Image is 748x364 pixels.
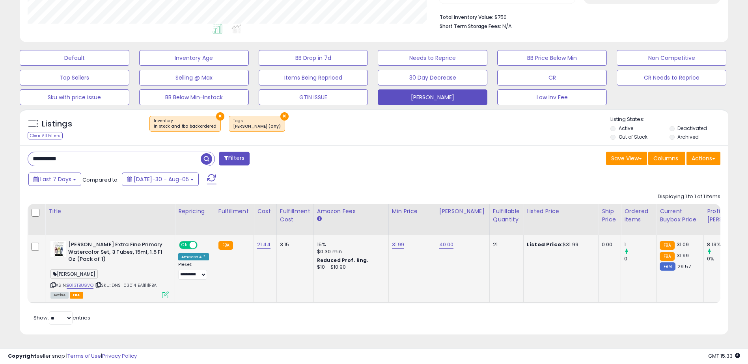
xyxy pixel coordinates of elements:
b: Listed Price: [527,241,563,248]
label: Out of Stock [619,134,647,140]
span: N/A [502,22,512,30]
div: Ship Price [602,207,617,224]
span: Last 7 Days [40,175,71,183]
p: Listing States: [610,116,728,123]
label: Archived [677,134,699,140]
a: 40.00 [439,241,454,249]
button: × [216,112,224,121]
span: OFF [196,242,209,249]
div: [PERSON_NAME] (any) [233,124,281,129]
a: 21.44 [257,241,270,249]
button: CR Needs to Reprice [617,70,726,85]
div: 0.00 [602,241,615,248]
div: ASIN: [50,241,169,297]
small: FBA [660,252,674,261]
span: 31.99 [677,252,689,259]
span: FBA [70,292,83,299]
button: Inventory Age [139,50,249,66]
small: FBA [660,241,674,250]
h5: Listings [42,119,72,130]
span: Columns [653,154,678,162]
div: Title [48,207,172,215]
div: Amazon Fees [317,207,385,215]
div: 1 [624,241,656,248]
button: Save View [606,152,647,165]
button: BB Below Min-Instock [139,89,249,105]
li: $750 [440,12,714,21]
button: GTIN ISSUE [259,89,368,105]
img: 51p0Firg-nL._SL40_.jpg [50,241,66,257]
button: Sku with price issue [20,89,129,105]
span: [PERSON_NAME] [50,269,98,279]
a: Terms of Use [67,352,101,360]
strong: Copyright [8,352,37,360]
a: 31.99 [392,241,405,249]
div: seller snap | | [8,353,137,360]
div: Displaying 1 to 1 of 1 items [658,193,720,201]
span: ON [180,242,190,249]
button: [DATE]-30 - Aug-05 [122,173,199,186]
div: Repricing [178,207,212,215]
div: Listed Price [527,207,595,215]
b: Total Inventory Value: [440,14,493,20]
span: 31.09 [677,241,689,248]
span: All listings currently available for purchase on Amazon [50,292,69,299]
b: Short Term Storage Fees: [440,23,501,30]
button: Top Sellers [20,70,129,85]
button: BB Drop in 7d [259,50,368,66]
button: Items Being Repriced [259,70,368,85]
button: Actions [686,152,720,165]
div: Clear All Filters [28,132,63,139]
div: Fulfillment Cost [280,207,310,224]
button: BB Price Below Min [497,50,607,66]
span: Tags : [233,118,281,130]
div: Cost [257,207,273,215]
div: Amazon AI * [178,253,209,260]
button: Default [20,50,129,66]
div: 0 [624,255,656,262]
div: 21 [493,241,517,248]
div: Current Buybox Price [660,207,700,224]
button: Non Competitive [617,50,726,66]
span: Inventory : [154,118,216,130]
div: in stock and fba backordered [154,124,216,129]
label: Active [619,125,633,132]
small: FBA [218,241,233,250]
span: Show: entries [34,314,90,321]
div: [PERSON_NAME] [439,207,486,215]
button: Selling @ Max [139,70,249,85]
button: [PERSON_NAME] [378,89,487,105]
div: 3.15 [280,241,308,248]
div: Preset: [178,262,209,280]
button: Last 7 Days [28,173,81,186]
div: Fulfillment [218,207,250,215]
b: Reduced Prof. Rng. [317,257,369,264]
a: Privacy Policy [102,352,137,360]
div: Fulfillable Quantity [493,207,520,224]
button: × [280,112,289,121]
a: B013TBUGVO [67,282,93,289]
b: [PERSON_NAME] Extra Fine Primary Watercolor Set, 3 Tubes, 15ml, 1.5 Fl Oz (Pack of 1) [68,241,164,265]
button: Low Inv Fee [497,89,607,105]
small: FBM [660,262,675,271]
div: $10 - $10.90 [317,264,382,271]
button: Columns [648,152,685,165]
button: Needs to Reprice [378,50,487,66]
label: Deactivated [677,125,707,132]
span: 29.57 [677,263,691,270]
div: Min Price [392,207,433,215]
div: Ordered Items [624,207,653,224]
button: 30 Day Decrease [378,70,487,85]
button: Filters [219,152,250,165]
div: 15% [317,241,382,248]
div: $31.99 [527,241,592,248]
button: CR [497,70,607,85]
small: Amazon Fees. [317,215,322,223]
span: | SKU: DNS-03014|EA|1|1|FBA [95,282,157,288]
span: Compared to: [82,176,119,184]
span: [DATE]-30 - Aug-05 [134,175,189,183]
span: 2025-08-13 15:33 GMT [708,352,740,360]
div: $0.30 min [317,248,382,255]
